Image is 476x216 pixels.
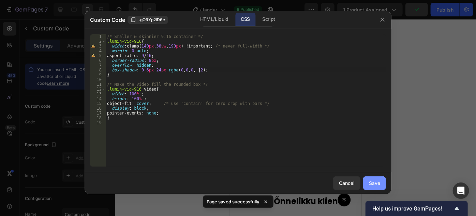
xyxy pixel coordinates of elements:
div: 6 [90,58,106,63]
div: 18 [90,116,106,120]
div: Open Intercom Messenger [453,183,469,199]
div: [PERSON_NAME] [44,13,97,21]
div: 9 [90,72,106,77]
button: .gORYp2lD6e [128,16,168,24]
strong: 87% klientidest [42,96,91,105]
div: Save [369,179,380,187]
div: HTML/Liquid [195,13,234,26]
button: Cancel [333,176,360,190]
div: 5 [90,53,106,58]
img: image_demo.jpg [11,46,30,66]
span: 30-päevane raha tagasi garantii [31,53,118,61]
div: 12 [90,87,106,92]
p: Page saved successfully [207,198,260,205]
span: Help us improve GemPages! [372,205,453,212]
span: .gORYp2lD6e [139,17,165,23]
div: CSS [235,13,255,26]
div: Cancel [339,179,355,187]
img: image_demo.jpg [8,28,127,42]
button: Lisa Ostukorvi [5,8,127,26]
div: 1 [90,34,106,39]
div: 4 [90,49,106,53]
div: 3 [90,44,106,49]
div: 7 [90,63,106,68]
div: 11 [90,82,106,87]
div: Script [257,13,281,26]
span: Custom Code [90,16,125,24]
button: Show survey - Help us improve GemPages! [372,204,461,213]
span: tellivad ka teist korda. [33,107,99,116]
div: 8 [90,68,106,72]
button: Save [363,176,386,190]
div: 16 [90,106,106,111]
div: Custom Code [9,119,38,125]
div: 14 [90,96,106,101]
div: 10 [90,77,106,82]
div: 2 [90,39,106,44]
div: 19 [90,120,106,125]
div: 15 [90,101,106,106]
div: 17 [90,111,106,116]
div: 13 [90,92,106,96]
